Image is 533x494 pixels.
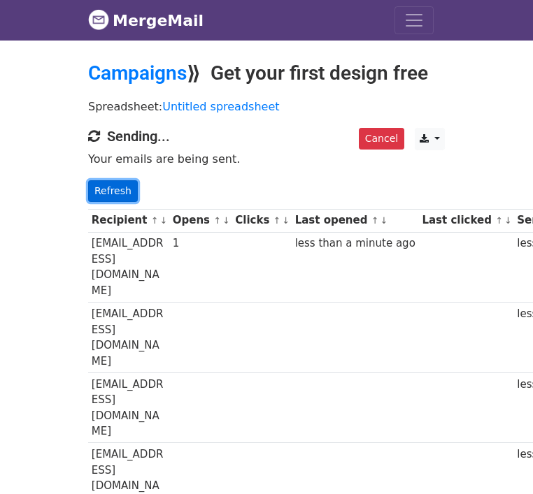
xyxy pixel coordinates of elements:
[295,235,415,252] div: less than a minute ago
[169,209,232,232] th: Opens
[88,232,169,303] td: [EMAIL_ADDRESS][DOMAIN_NAME]
[88,61,187,85] a: Campaigns
[88,372,169,443] td: [EMAIL_ADDRESS][DOMAIN_NAME]
[380,215,388,226] a: ↓
[222,215,230,226] a: ↓
[232,209,291,232] th: Clicks
[88,303,169,373] td: [EMAIL_ADDRESS][DOMAIN_NAME]
[273,215,281,226] a: ↑
[419,209,514,232] th: Last clicked
[88,128,445,145] h4: Sending...
[159,215,167,226] a: ↓
[282,215,290,226] a: ↓
[213,215,221,226] a: ↑
[173,235,229,252] div: 1
[88,61,445,85] h2: ⟫ Get your first design free
[88,99,445,114] p: Spreadsheet:
[88,6,204,35] a: MergeMail
[359,128,404,150] a: Cancel
[151,215,159,226] a: ↑
[88,209,169,232] th: Recipient
[504,215,512,226] a: ↓
[371,215,379,226] a: ↑
[463,427,533,494] iframe: Chat Widget
[88,180,138,202] a: Refresh
[495,215,503,226] a: ↑
[395,6,434,34] button: Toggle navigation
[88,9,109,30] img: MergeMail logo
[162,100,279,113] a: Untitled spreadsheet
[88,152,445,166] p: Your emails are being sent.
[292,209,419,232] th: Last opened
